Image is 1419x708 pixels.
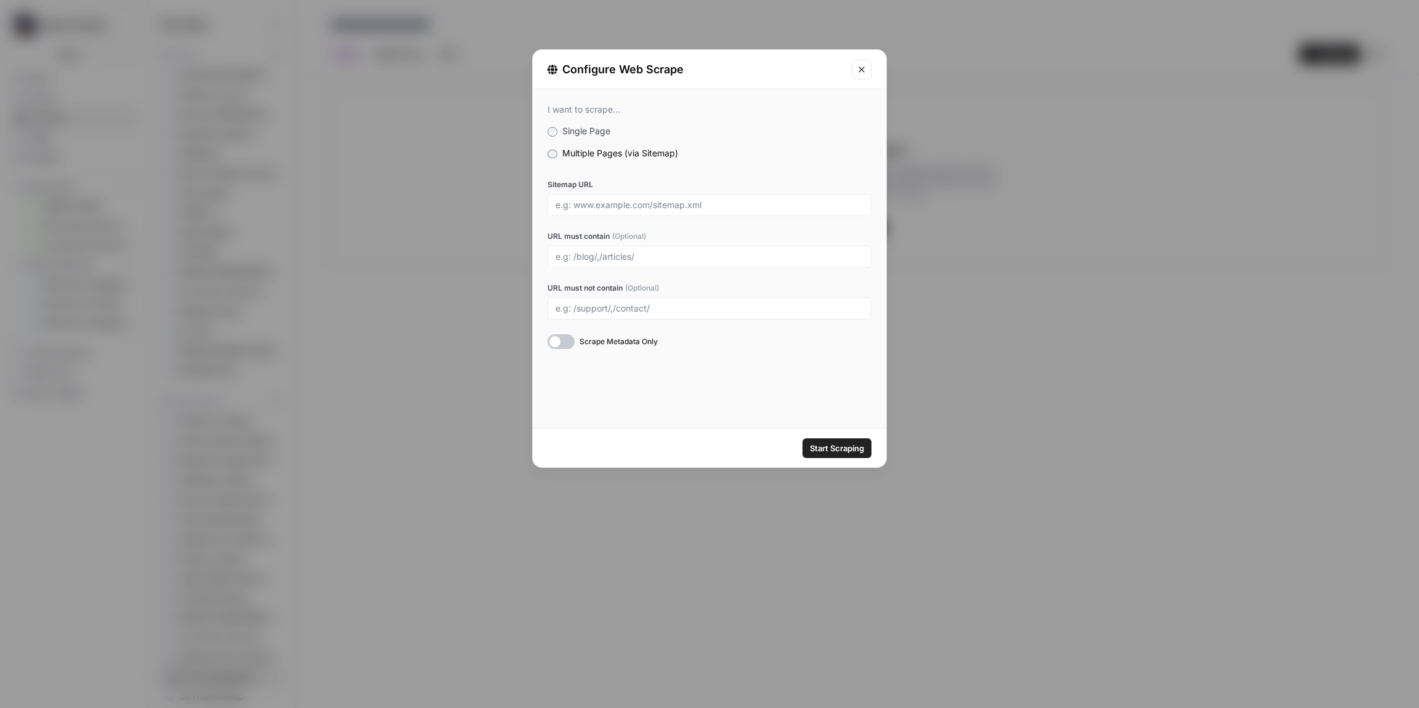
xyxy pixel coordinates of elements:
[556,251,863,262] input: e.g: /blog/,/articles/
[580,336,658,347] span: Scrape Metadata Only
[562,148,678,158] span: Multiple Pages (via Sitemap)
[562,126,610,136] span: Single Page
[810,442,864,454] span: Start Scraping
[625,283,659,294] span: (Optional)
[548,104,871,115] div: I want to scrape...
[548,179,871,190] label: Sitemap URL
[548,283,871,294] label: URL must not contain
[852,60,871,79] button: Close modal
[548,150,557,158] input: Multiple Pages (via Sitemap)
[802,438,871,458] button: Start Scraping
[556,199,863,211] input: e.g: www.example.com/sitemap.xml
[548,61,844,78] div: Configure Web Scrape
[548,127,557,137] input: Single Page
[548,231,871,242] label: URL must contain
[556,303,863,314] input: e.g: /support/,/contact/
[612,231,646,242] span: (Optional)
